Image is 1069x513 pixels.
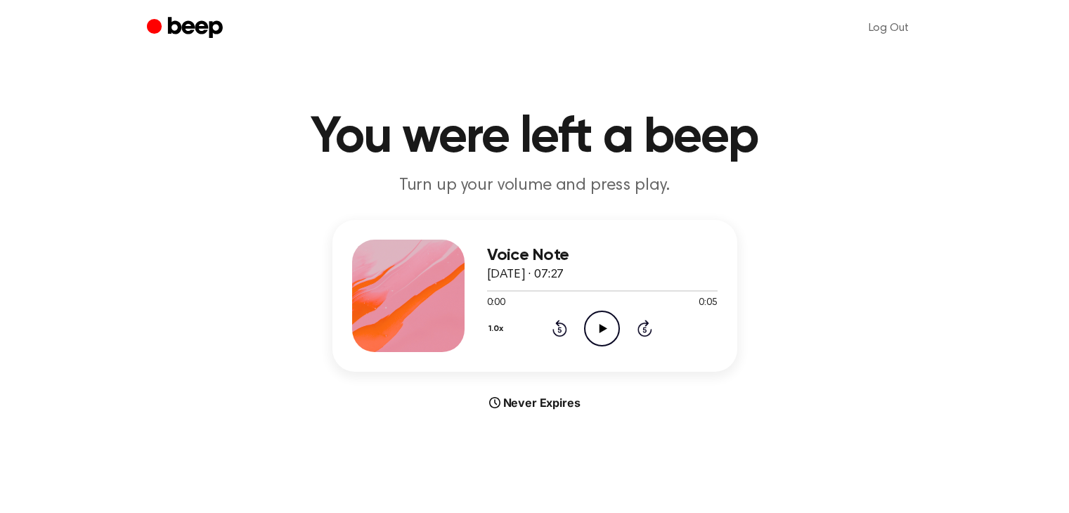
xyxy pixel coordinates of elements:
h1: You were left a beep [175,112,895,163]
span: 0:05 [699,296,717,311]
div: Never Expires [332,394,737,411]
p: Turn up your volume and press play. [265,174,805,197]
span: 0:00 [487,296,505,311]
a: Beep [147,15,226,42]
span: [DATE] · 07:27 [487,268,564,281]
button: 1.0x [487,317,509,341]
h3: Voice Note [487,246,718,265]
a: Log Out [855,11,923,45]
